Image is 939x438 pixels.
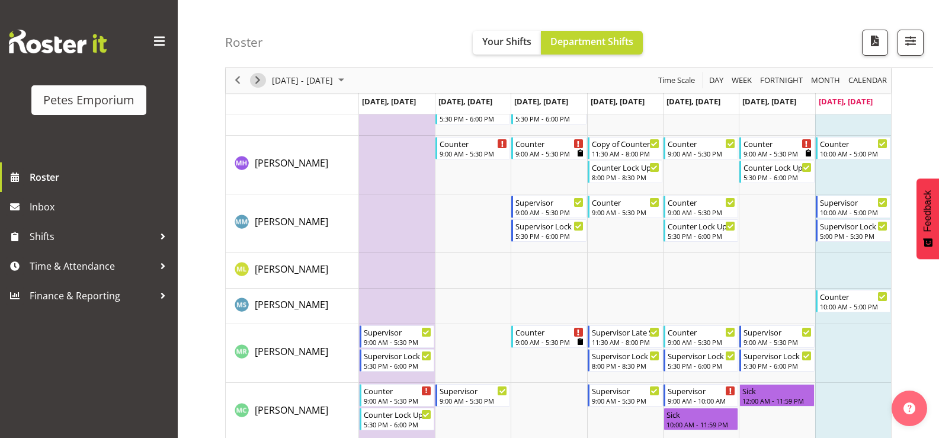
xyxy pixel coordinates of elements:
div: Supervisor [440,385,507,397]
button: Download a PDF of the roster according to the set date range. [862,30,888,56]
div: Mackenzie Angus"s event - Counter Begin From Wednesday, September 24, 2025 at 9:00:00 AM GMT+12:0... [511,137,586,159]
span: [DATE] - [DATE] [271,73,334,88]
button: Filter Shifts [898,30,924,56]
td: Matia Loizou resource [226,253,359,289]
div: 11:30 AM - 8:00 PM [592,149,659,158]
div: Supervisor [515,196,583,208]
div: 9:00 AM - 5:30 PM [592,207,659,217]
div: Counter [364,385,431,397]
div: 10:00 AM - 5:00 PM [820,149,887,158]
button: Department Shifts [541,31,643,55]
span: Finance & Reporting [30,287,154,305]
div: Mackenzie Angus"s event - Counter Lock Up Begin From Saturday, September 27, 2025 at 5:30:00 PM G... [739,161,814,183]
button: Next [250,73,266,88]
div: Mackenzie Angus"s event - Counter Begin From Friday, September 26, 2025 at 9:00:00 AM GMT+12:00 E... [664,137,738,159]
span: Shifts [30,228,154,245]
div: Supervisor Lock Up [515,220,583,232]
div: Counter [515,326,583,338]
div: Melanie Richardson"s event - Counter Begin From Wednesday, September 24, 2025 at 9:00:00 AM GMT+1... [511,325,586,348]
div: Melissa Cowen"s event - Counter Begin From Monday, September 22, 2025 at 9:00:00 AM GMT+12:00 End... [360,384,434,407]
div: 9:00 AM - 5:30 PM [668,207,735,217]
button: Timeline Day [707,73,726,88]
div: Supervisor Lock Up [668,350,735,362]
div: Supervisor Lock Up [364,350,431,362]
div: Mandy Mosley"s event - Counter Begin From Thursday, September 25, 2025 at 9:00:00 AM GMT+12:00 En... [588,196,662,218]
div: Melanie Richardson"s event - Supervisor Lock Up Begin From Monday, September 22, 2025 at 5:30:00 ... [360,349,434,372]
div: Counter [668,326,735,338]
a: [PERSON_NAME] [255,298,328,312]
span: [PERSON_NAME] [255,156,328,170]
span: Your Shifts [482,35,531,48]
div: Melissa Cowen"s event - Supervisor Begin From Friday, September 26, 2025 at 9:00:00 AM GMT+12:00 ... [664,384,738,407]
div: 9:00 AM - 5:30 PM [364,337,431,347]
div: 9:00 AM - 5:30 PM [515,337,583,347]
div: Melissa Cowen"s event - Supervisor Begin From Thursday, September 25, 2025 at 9:00:00 AM GMT+12:0... [588,384,662,407]
a: [PERSON_NAME] [255,262,328,276]
div: Counter [515,138,583,149]
button: Your Shifts [473,31,541,55]
div: 9:00 AM - 5:30 PM [743,337,811,347]
div: Counter [668,196,735,208]
div: Counter Lock Up [592,161,659,173]
img: help-xxl-2.png [903,402,915,414]
button: Timeline Week [730,73,754,88]
a: [PERSON_NAME] [255,344,328,359]
div: Supervisor [668,385,735,397]
div: 5:30 PM - 6:00 PM [364,361,431,370]
div: 5:30 PM - 6:00 PM [743,172,811,182]
div: Mandy Mosley"s event - Counter Begin From Friday, September 26, 2025 at 9:00:00 AM GMT+12:00 Ends... [664,196,738,218]
div: Melanie Richardson"s event - Counter Begin From Friday, September 26, 2025 at 9:00:00 AM GMT+12:0... [664,325,738,348]
div: Counter [820,138,887,149]
div: Counter [743,138,811,149]
div: 8:00 PM - 8:30 PM [592,172,659,182]
button: Month [847,73,889,88]
img: Rosterit website logo [9,30,107,53]
div: 10:00 AM - 5:00 PM [820,302,887,311]
button: September 2025 [270,73,350,88]
span: [DATE], [DATE] [742,96,796,107]
div: 11:30 AM - 8:00 PM [592,337,659,347]
div: 9:00 AM - 10:00 AM [668,396,735,405]
div: Supervisor [592,385,659,397]
div: Mackenzie Angus"s event - Counter Begin From Sunday, September 28, 2025 at 10:00:00 AM GMT+13:00 ... [816,137,890,159]
span: [DATE], [DATE] [591,96,645,107]
div: 5:30 PM - 6:00 PM [668,231,735,241]
div: 9:00 AM - 5:30 PM [515,149,583,158]
div: Counter [592,196,659,208]
span: Day [708,73,725,88]
div: Maureen Sellwood"s event - Counter Begin From Sunday, September 28, 2025 at 10:00:00 AM GMT+13:00... [816,290,890,312]
div: Counter Lock Up [364,408,431,420]
div: Supervisor Lock Up [820,220,887,232]
span: [DATE], [DATE] [819,96,873,107]
div: 5:30 PM - 6:00 PM [515,114,583,123]
span: [DATE], [DATE] [362,96,416,107]
span: [PERSON_NAME] [255,263,328,276]
div: Mandy Mosley"s event - Supervisor Lock Up Begin From Wednesday, September 24, 2025 at 5:30:00 PM ... [511,219,586,242]
button: Previous [230,73,246,88]
div: Mandy Mosley"s event - Supervisor Lock Up Begin From Sunday, September 28, 2025 at 5:00:00 PM GMT... [816,219,890,242]
div: Melissa Cowen"s event - Counter Lock Up Begin From Monday, September 22, 2025 at 5:30:00 PM GMT+1... [360,408,434,430]
span: [PERSON_NAME] [255,404,328,417]
div: Mackenzie Angus"s event - Counter Begin From Saturday, September 27, 2025 at 9:00:00 AM GMT+12:00... [739,137,814,159]
div: 5:30 PM - 6:00 PM [515,231,583,241]
div: 5:30 PM - 6:00 PM [743,361,811,370]
div: Sick [742,385,811,397]
a: [PERSON_NAME] [255,403,328,417]
div: 9:00 AM - 5:30 PM [440,149,507,158]
div: Counter [440,138,507,149]
span: [DATE], [DATE] [514,96,568,107]
div: 5:30 PM - 6:00 PM [668,361,735,370]
div: next period [248,68,268,93]
div: 8:00 PM - 8:30 PM [592,361,659,370]
td: Mandy Mosley resource [226,194,359,253]
div: Melanie Richardson"s event - Supervisor Begin From Saturday, September 27, 2025 at 9:00:00 AM GMT... [739,325,814,348]
div: 9:00 AM - 5:30 PM [743,149,811,158]
span: Department Shifts [550,35,633,48]
div: 9:00 AM - 5:30 PM [364,396,431,405]
div: September 22 - 28, 2025 [268,68,351,93]
span: Roster [30,168,172,186]
span: [PERSON_NAME] [255,345,328,358]
a: [PERSON_NAME] [255,156,328,170]
h4: Roster [225,36,263,49]
div: Melissa Cowen"s event - Supervisor Begin From Tuesday, September 23, 2025 at 9:00:00 AM GMT+12:00... [435,384,510,407]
